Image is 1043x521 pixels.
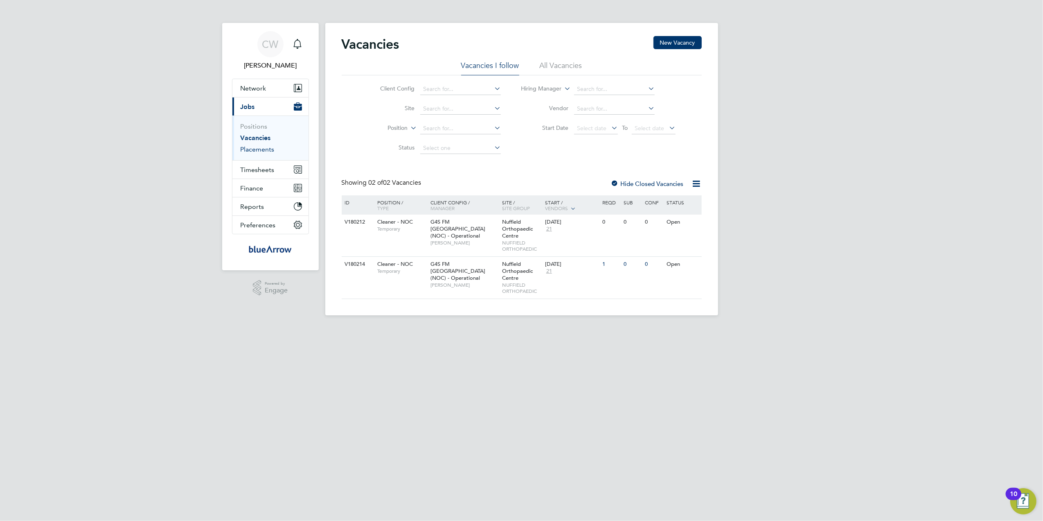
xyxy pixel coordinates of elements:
[611,180,684,188] label: Hide Closed Vacancies
[643,195,665,209] div: Conf
[342,179,423,187] div: Showing
[1010,488,1036,514] button: Open Resource Center, 10 new notifications
[253,280,288,296] a: Powered byEngage
[377,268,426,274] span: Temporary
[502,260,533,281] span: Nuffield Orthopaedic Centre
[241,166,275,174] span: Timesheets
[343,257,372,272] div: V180214
[540,61,582,75] li: All Vacancies
[377,226,426,232] span: Temporary
[428,195,500,215] div: Client Config /
[241,134,271,142] a: Vacancies
[367,104,414,112] label: Site
[249,242,291,256] img: bluearrow-logo-retina.png
[360,124,408,132] label: Position
[343,195,372,209] div: ID
[502,205,530,211] span: Site Group
[420,103,501,115] input: Search for...
[420,84,501,95] input: Search for...
[232,79,309,97] button: Network
[635,125,664,132] span: Select date
[232,197,309,215] button: Reports
[545,226,553,233] span: 21
[665,195,700,209] div: Status
[241,145,275,153] a: Placements
[600,195,622,209] div: Reqd
[643,215,665,230] div: 0
[653,36,702,49] button: New Vacancy
[622,215,643,230] div: 0
[232,31,309,70] a: CW[PERSON_NAME]
[232,179,309,197] button: Finance
[545,219,598,226] div: [DATE]
[420,143,501,154] input: Select one
[619,122,630,133] span: To
[600,215,622,230] div: 0
[545,261,598,268] div: [DATE]
[461,61,519,75] li: Vacancies I follow
[232,161,309,179] button: Timesheets
[577,125,606,132] span: Select date
[222,23,319,270] nav: Main navigation
[241,122,268,130] a: Positions
[377,205,389,211] span: Type
[232,116,309,160] div: Jobs
[430,218,485,239] span: G4S FM [GEOGRAPHIC_DATA] (NOC) - Operational
[665,215,700,230] div: Open
[502,218,533,239] span: Nuffield Orthopaedic Centre
[367,144,414,151] label: Status
[521,124,568,131] label: Start Date
[241,103,255,111] span: Jobs
[265,280,288,287] span: Powered by
[262,39,279,50] span: CW
[377,260,413,267] span: Cleaner - NOC
[500,195,543,215] div: Site /
[643,257,665,272] div: 0
[430,240,498,246] span: [PERSON_NAME]
[600,257,622,272] div: 1
[622,257,643,272] div: 0
[232,97,309,116] button: Jobs
[241,203,264,211] span: Reports
[622,195,643,209] div: Sub
[232,242,309,256] a: Go to home page
[430,205,455,211] span: Manager
[545,268,553,275] span: 21
[343,215,372,230] div: V180212
[377,218,413,225] span: Cleaner - NOC
[369,179,421,187] span: 02 Vacancies
[430,282,498,288] span: [PERSON_NAME]
[502,282,541,294] span: NUFFIELD ORTHOPAEDIC
[430,260,485,281] span: G4S FM [GEOGRAPHIC_DATA] (NOC) - Operational
[521,104,568,112] label: Vendor
[574,103,655,115] input: Search for...
[232,61,309,70] span: Caroline Waithera
[241,221,276,229] span: Preferences
[371,195,428,215] div: Position /
[265,287,288,294] span: Engage
[232,216,309,234] button: Preferences
[514,85,561,93] label: Hiring Manager
[420,123,501,134] input: Search for...
[545,205,568,211] span: Vendors
[502,240,541,252] span: NUFFIELD ORTHOPAEDIC
[1010,494,1017,505] div: 10
[241,184,264,192] span: Finance
[543,195,600,216] div: Start /
[367,85,414,92] label: Client Config
[665,257,700,272] div: Open
[369,179,383,187] span: 02 of
[342,36,399,52] h2: Vacancies
[241,84,266,92] span: Network
[574,84,655,95] input: Search for...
